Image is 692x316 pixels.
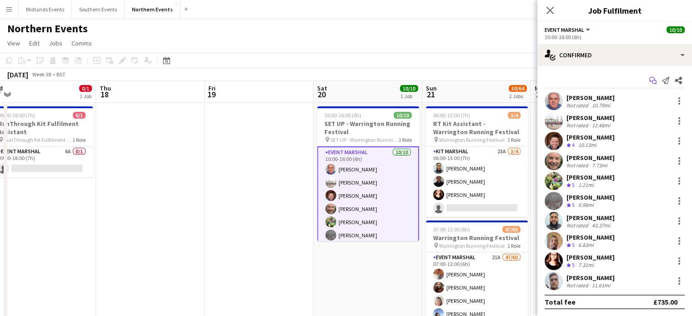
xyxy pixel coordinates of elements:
[433,112,470,119] span: 06:00-13:00 (7h)
[72,0,125,18] button: Southern Events
[426,146,528,217] app-card-role: Kit Marshal23A3/406:00-13:00 (7h)[PERSON_NAME][PERSON_NAME][PERSON_NAME]
[545,34,685,40] div: 10:00-16:00 (6h)
[667,26,685,33] span: 10/10
[71,39,92,47] span: Comms
[502,226,520,233] span: 47/60
[100,84,111,92] span: Thu
[207,89,216,100] span: 19
[507,242,520,249] span: 1 Role
[426,106,528,217] app-job-card: 06:00-13:00 (7h)3/4RT Kit Assistant - Warrington Running Festival Warrington Running Festival1 Ro...
[590,162,609,169] div: 7.73mi
[572,181,575,188] span: 5
[537,5,692,16] h3: Job Fulfilment
[572,201,575,208] span: 5
[426,234,528,242] h3: Warrington Running Festival
[590,122,612,129] div: 12.48mi
[125,0,181,18] button: Northern Events
[80,93,91,100] div: 1 Job
[507,136,520,143] span: 1 Role
[400,85,418,92] span: 10/10
[533,89,546,100] span: 22
[439,242,505,249] span: Warrington Running Festival
[508,112,520,119] span: 3/4
[572,261,575,268] span: 5
[426,84,437,92] span: Sun
[68,37,96,49] a: Comms
[30,71,53,78] span: Week 38
[572,241,575,248] span: 5
[330,136,399,143] span: SET UP - Warrington Running Festival
[509,93,526,100] div: 2 Jobs
[590,282,612,289] div: 11.61mi
[29,39,40,47] span: Edit
[433,226,470,233] span: 07:00-13:00 (6h)
[535,84,546,92] span: Mon
[566,154,615,162] div: [PERSON_NAME]
[576,241,596,249] div: 6.83mi
[590,102,612,109] div: 10.79mi
[4,136,72,143] span: RunThrough Kit Fulfilment Assistant
[576,181,596,189] div: 1.21mi
[566,102,590,109] div: Not rated
[566,173,615,181] div: [PERSON_NAME]
[7,70,28,79] div: [DATE]
[545,26,584,33] span: Event Marshal
[7,39,20,47] span: View
[324,112,361,119] span: 10:00-16:00 (6h)
[537,44,692,66] div: Confirmed
[566,274,615,282] div: [PERSON_NAME]
[399,136,412,143] span: 1 Role
[566,253,615,261] div: [PERSON_NAME]
[566,114,615,122] div: [PERSON_NAME]
[316,89,327,100] span: 20
[45,37,66,49] a: Jobs
[576,261,596,269] div: 7.31mi
[653,297,677,306] div: £735.00
[317,146,419,298] app-card-role: Event Marshal10/1010:00-16:00 (6h)[PERSON_NAME][PERSON_NAME][PERSON_NAME][PERSON_NAME][PERSON_NAM...
[394,112,412,119] span: 10/10
[79,85,92,92] span: 0/1
[545,26,591,33] button: Event Marshal
[576,201,596,209] div: 0.98mi
[566,222,590,229] div: Not rated
[400,93,418,100] div: 1 Job
[7,22,88,35] h1: Northern Events
[590,222,612,229] div: 43.37mi
[572,141,575,148] span: 4
[426,120,528,136] h3: RT Kit Assistant - Warrington Running Festival
[566,214,615,222] div: [PERSON_NAME]
[545,297,576,306] div: Total fee
[4,37,24,49] a: View
[424,89,437,100] span: 21
[566,233,615,241] div: [PERSON_NAME]
[566,94,615,102] div: [PERSON_NAME]
[73,112,86,119] span: 0/1
[509,85,527,92] span: 50/64
[98,89,111,100] span: 18
[19,0,72,18] button: Midlands Events
[208,84,216,92] span: Fri
[566,122,590,129] div: Not rated
[317,84,327,92] span: Sat
[317,120,419,136] h3: SET UP - Warrington Running Festival
[72,136,86,143] span: 1 Role
[56,71,66,78] div: BST
[576,141,598,149] div: 10.13mi
[566,162,590,169] div: Not rated
[317,106,419,241] app-job-card: 10:00-16:00 (6h)10/10SET UP - Warrington Running Festival SET UP - Warrington Running Festival1 R...
[566,193,615,201] div: [PERSON_NAME]
[439,136,505,143] span: Warrington Running Festival
[566,282,590,289] div: Not rated
[25,37,43,49] a: Edit
[566,133,615,141] div: [PERSON_NAME]
[49,39,62,47] span: Jobs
